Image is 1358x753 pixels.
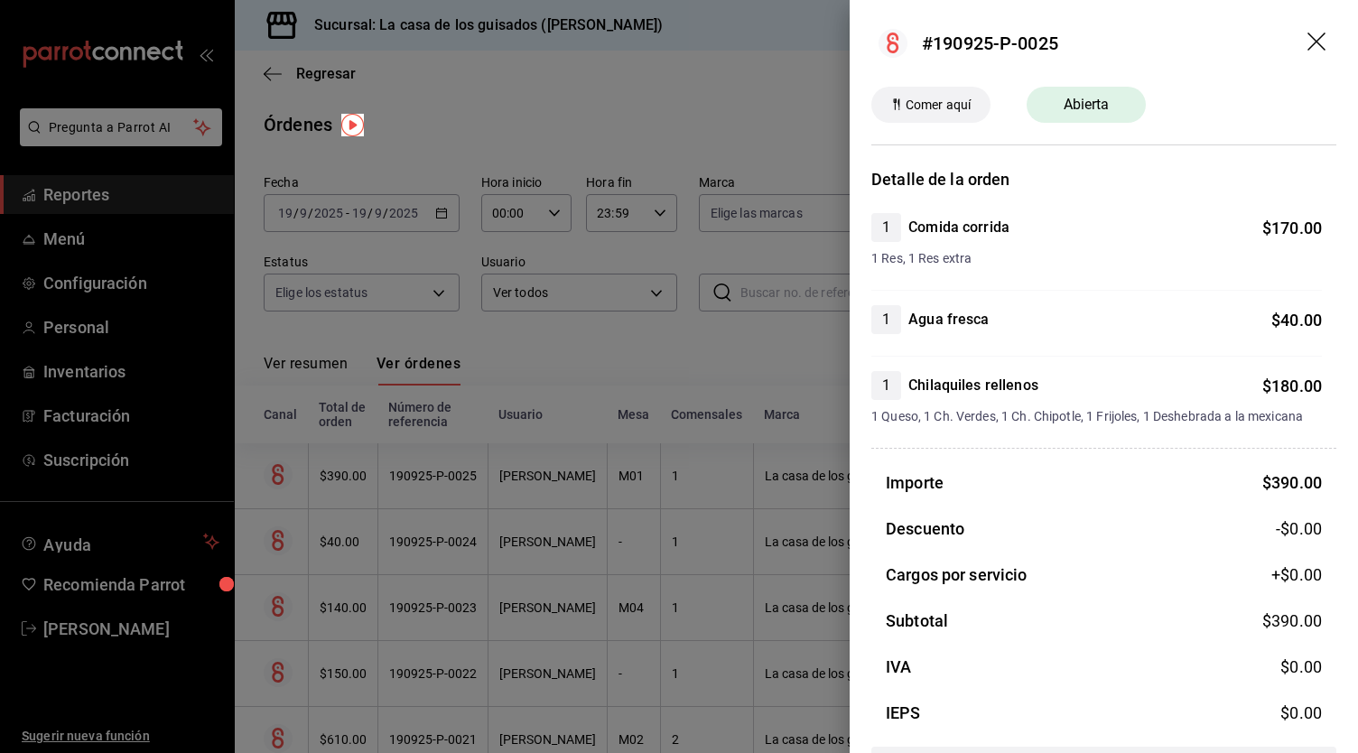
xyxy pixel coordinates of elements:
h3: Descuento [886,516,964,541]
h3: Importe [886,470,944,495]
h3: IVA [886,655,911,679]
span: $ 0.00 [1280,703,1322,722]
img: Tooltip marker [341,114,364,136]
span: -$0.00 [1276,516,1322,541]
span: 1 Queso, 1 Ch. Verdes, 1 Ch. Chipotle, 1 Frijoles, 1 Deshebrada a la mexicana [871,407,1322,426]
h4: Comida corrida [908,217,1009,238]
span: 1 [871,375,901,396]
span: Abierta [1053,94,1121,116]
span: Comer aquí [898,96,978,115]
span: $ 0.00 [1280,657,1322,676]
h4: Chilaquiles rellenos [908,375,1038,396]
span: $ 170.00 [1262,218,1322,237]
button: drag [1307,33,1329,54]
h4: Agua fresca [908,309,989,330]
h3: IEPS [886,701,921,725]
span: 1 [871,217,901,238]
h3: Cargos por servicio [886,562,1028,587]
span: $ 180.00 [1262,376,1322,395]
div: #190925-P-0025 [922,30,1058,57]
span: $ 390.00 [1262,473,1322,492]
h3: Detalle de la orden [871,167,1336,191]
span: +$ 0.00 [1271,562,1322,587]
span: $ 390.00 [1262,611,1322,630]
span: 1 Res, 1 Res extra [871,249,1322,268]
h3: Subtotal [886,609,948,633]
span: 1 [871,309,901,330]
span: $ 40.00 [1271,311,1322,330]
